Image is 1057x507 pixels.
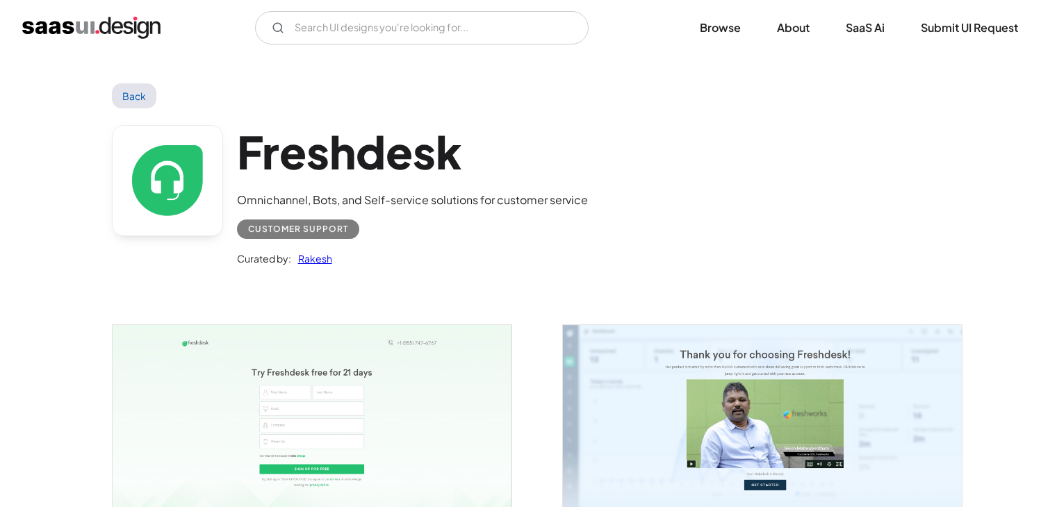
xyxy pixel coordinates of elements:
[291,250,332,267] a: Rakesh
[760,13,826,43] a: About
[904,13,1035,43] a: Submit UI Request
[22,17,161,39] a: home
[237,192,588,208] div: Omnichannel, Bots, and Self-service solutions for customer service
[237,250,291,267] div: Curated by:
[112,83,157,108] a: Back
[255,11,589,44] form: Email Form
[248,221,348,238] div: Customer Support
[255,11,589,44] input: Search UI designs you're looking for...
[237,125,588,178] h1: Freshdesk
[683,13,757,43] a: Browse
[829,13,901,43] a: SaaS Ai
